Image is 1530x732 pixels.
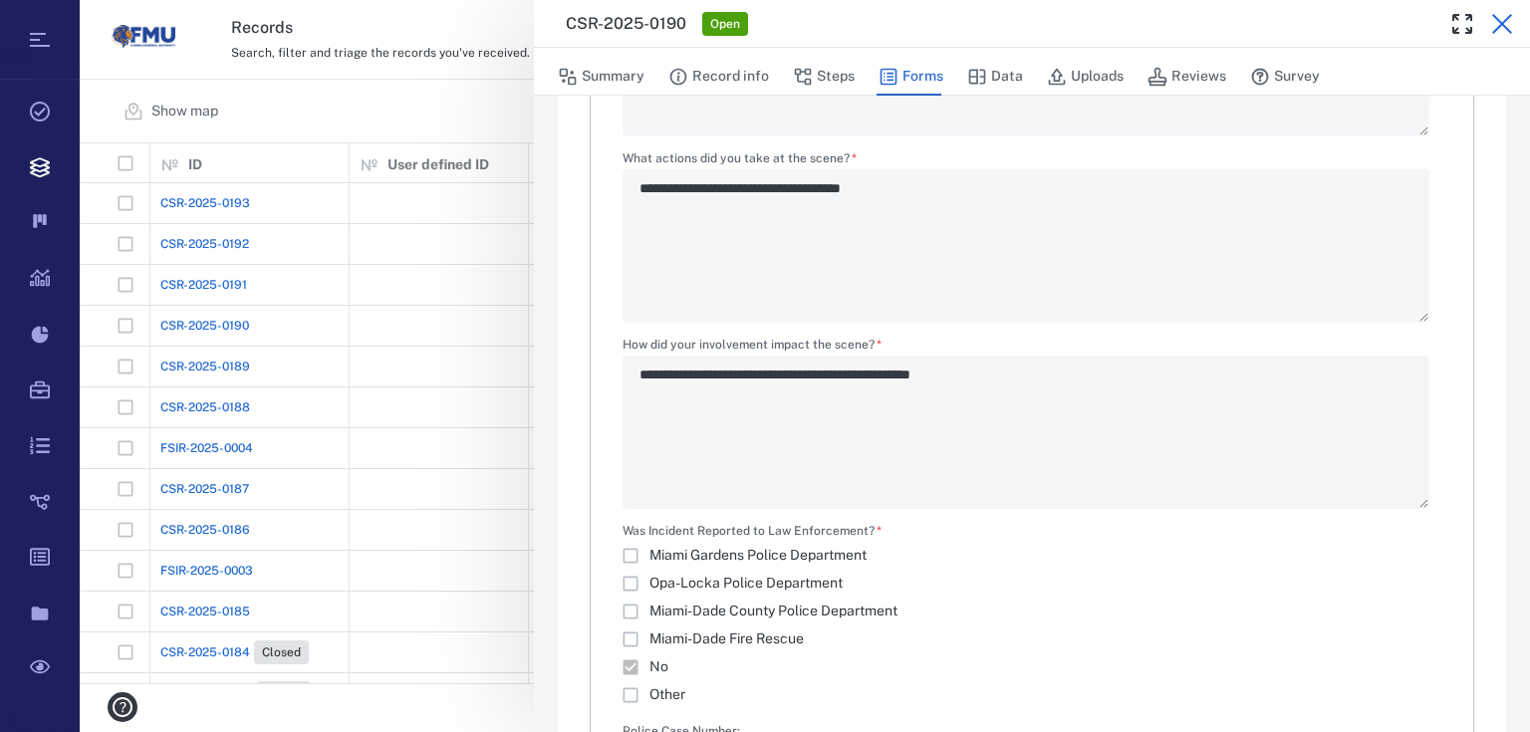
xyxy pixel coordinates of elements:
button: Close [1482,4,1522,44]
span: Opa-Locka Police Department [649,574,843,594]
span: Help [45,14,86,32]
label: Was Incident Reported to Law Enforcement? [623,525,913,542]
button: Forms [879,58,943,96]
span: Other [649,685,685,705]
span: Miami-Dade Fire Rescue [649,629,804,649]
label: How did your involvement impact the scene? [623,339,1441,356]
button: Toggle Fullscreen [1442,4,1482,44]
span: No [649,657,668,677]
button: Survey [1250,58,1320,96]
button: Reviews [1147,58,1226,96]
button: Record info [668,58,769,96]
button: Summary [558,58,644,96]
button: Steps [793,58,855,96]
label: What actions did you take at the scene? [623,152,1441,169]
h3: CSR-2025-0190 [566,12,686,36]
span: Miami-Dade County Police Department [649,602,897,621]
button: Data [967,58,1023,96]
span: Miami Gardens Police Department [649,546,867,566]
span: Open [706,16,744,33]
button: Uploads [1047,58,1124,96]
